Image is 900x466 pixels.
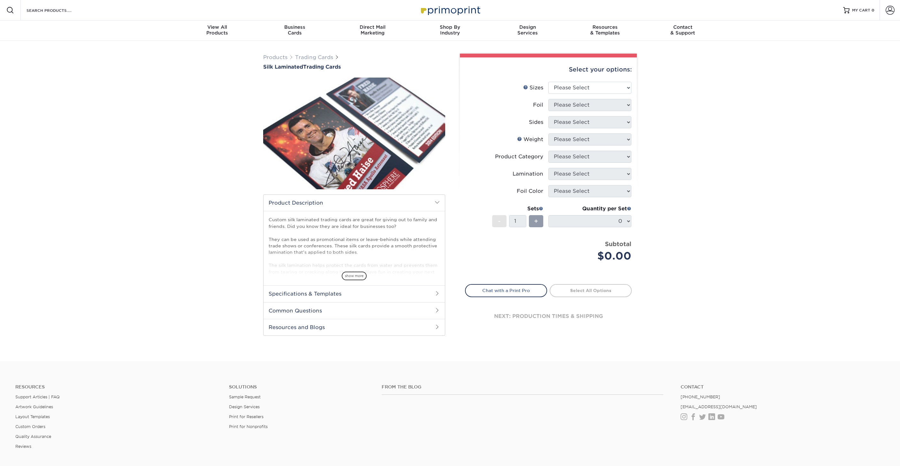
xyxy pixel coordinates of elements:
[263,64,303,70] span: Silk Laminated
[852,8,870,13] span: MY CART
[263,64,445,70] h1: Trading Cards
[553,248,631,264] div: $0.00
[498,216,501,226] span: -
[334,24,411,30] span: Direct Mail
[644,20,721,41] a: Contact& Support
[269,216,440,282] p: Custom silk laminated trading cards are great for giving out to family and friends. Did you know ...
[681,384,885,390] a: Contact
[489,24,566,36] div: Services
[566,24,644,30] span: Resources
[465,284,547,297] a: Chat with a Print Pro
[605,240,631,247] strong: Subtotal
[263,319,445,335] h2: Resources and Blogs
[411,24,489,36] div: Industry
[179,24,256,36] div: Products
[334,20,411,41] a: Direct MailMarketing
[15,384,219,390] h4: Resources
[26,6,88,14] input: SEARCH PRODUCTS.....
[411,20,489,41] a: Shop ByIndustry
[263,64,445,70] a: Silk LaminatedTrading Cards
[295,54,333,60] a: Trading Cards
[644,24,721,30] span: Contact
[492,205,543,213] div: Sets
[263,71,445,196] img: Silk Laminated 01
[229,424,268,429] a: Print for Nonprofits
[529,118,543,126] div: Sides
[566,24,644,36] div: & Templates
[256,24,334,36] div: Cards
[411,24,489,30] span: Shop By
[256,20,334,41] a: BusinessCards
[681,404,757,409] a: [EMAIL_ADDRESS][DOMAIN_NAME]
[15,395,60,399] a: Support Articles | FAQ
[517,187,543,195] div: Foil Color
[263,285,445,302] h2: Specifications & Templates
[517,136,543,143] div: Weight
[465,297,632,335] div: next: production times & shipping
[418,3,482,17] img: Primoprint
[465,57,632,82] div: Select your options:
[334,24,411,36] div: Marketing
[382,384,663,390] h4: From the Blog
[229,395,261,399] a: Sample Request
[681,395,720,399] a: [PHONE_NUMBER]
[534,216,538,226] span: +
[533,101,543,109] div: Foil
[15,444,31,449] a: Reviews
[644,24,721,36] div: & Support
[15,424,45,429] a: Custom Orders
[489,24,566,30] span: Design
[495,153,543,161] div: Product Category
[342,272,367,280] span: show more
[263,302,445,319] h2: Common Questions
[15,404,53,409] a: Artwork Guidelines
[513,170,543,178] div: Lamination
[523,84,543,92] div: Sizes
[263,54,287,60] a: Products
[872,8,874,12] span: 0
[566,20,644,41] a: Resources& Templates
[229,414,263,419] a: Print for Resellers
[229,384,372,390] h4: Solutions
[15,414,50,419] a: Layout Templates
[15,434,51,439] a: Quality Assurance
[548,205,631,213] div: Quantity per Set
[229,404,260,409] a: Design Services
[489,20,566,41] a: DesignServices
[263,195,445,211] h2: Product Description
[550,284,632,297] a: Select All Options
[179,20,256,41] a: View AllProducts
[256,24,334,30] span: Business
[179,24,256,30] span: View All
